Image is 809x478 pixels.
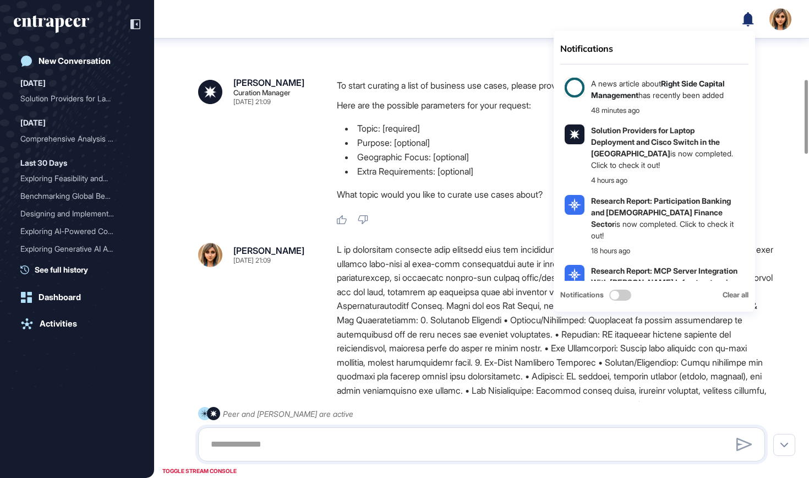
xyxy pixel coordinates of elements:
[591,246,630,257] div: 18 hours ago
[337,78,774,93] p: To start curating a list of business use cases, please provide the topic you're interested in.
[20,170,125,187] div: Exploring Feasibility and...
[20,130,125,148] div: Comprehensive Analysis of...
[20,156,67,170] div: Last 30 Days
[20,222,134,240] div: Exploring AI-Powered Consulting Platforms for SMEs: Bridging the Gap in Mid-Market Strategy Devel...
[591,175,627,186] div: 4 hours ago
[233,257,271,264] div: [DATE] 21:09
[20,187,134,205] div: Benchmarking Global Best Practices in Idea Collection and Innovation Funnel Management
[591,195,739,241] div: is now completed. Click to check it out!
[14,15,89,33] div: entrapeer-logo
[233,246,304,255] div: [PERSON_NAME]
[14,313,140,335] a: Activities
[591,124,739,171] div: is now completed. Click to check it out!
[560,290,604,301] span: Notifications
[591,126,720,158] b: Solution Providers for Laptop Deployment and Cisco Switch in the [GEOGRAPHIC_DATA]
[39,292,81,302] div: Dashboard
[20,170,134,187] div: Exploring Feasibility and Methods for Integrating MCP Server within Banking BaaS Infrastructure
[20,222,125,240] div: Exploring AI-Powered Cons...
[20,90,125,107] div: Solution Providers for La...
[20,264,140,275] a: See full history
[723,290,748,301] div: Clear all
[591,79,725,100] a: Right Side Capital Management
[20,116,46,129] div: [DATE]
[591,266,737,298] b: Research Report: MCP Server Integration With [PERSON_NAME] Infrastructure in Banking
[14,286,140,308] a: Dashboard
[591,78,739,101] div: A news article about has recently been added
[337,164,774,178] li: Extra Requirements: [optional]
[591,105,639,116] div: 48 minutes ago
[35,264,88,275] span: See full history
[337,98,774,112] p: Here are the possible parameters for your request:
[20,240,134,258] div: Exploring Generative AI Applications in the Insurance Industry
[39,56,111,66] div: New Conversation
[337,150,774,164] li: Geographic Focus: [optional]
[233,78,304,87] div: [PERSON_NAME]
[769,8,791,30] img: user-avatar
[40,319,77,329] div: Activities
[233,99,271,105] div: [DATE] 21:09
[233,89,291,96] div: Curation Manager
[337,187,774,202] p: What topic would you like to curate use cases about?
[160,464,239,478] div: TOGGLE STREAM CONSOLE
[337,121,774,135] li: Topic: [required]
[591,265,739,311] div: is now completed. Click to check it out!
[337,135,774,150] li: Purpose: [optional]
[20,90,134,107] div: Solution Providers for Laptop Deployment and Cisco Switch Sales
[20,205,134,222] div: Designing and Implementing Performance Management Systems in Hospitals: Strategies for Enhancing ...
[20,240,125,258] div: Exploring Generative AI A...
[20,205,125,222] div: Designing and Implementin...
[198,243,222,267] img: 6811fba825ae65a304810639.jpeg
[20,187,125,205] div: Benchmarking Global Best ...
[560,42,748,55] div: Notifications
[591,196,731,229] b: Research Report: Participation Banking and [DEMOGRAPHIC_DATA] Finance Sector
[20,130,134,148] div: Comprehensive Analysis of Participation Banking Strategy in Türkiye: Customer Segmentation, Tradi...
[14,50,140,72] a: New Conversation
[20,77,46,90] div: [DATE]
[223,407,353,421] div: Peer and [PERSON_NAME] are active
